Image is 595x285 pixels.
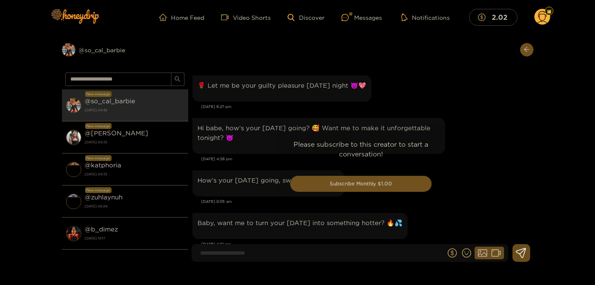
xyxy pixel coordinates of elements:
[478,13,490,21] span: dollar
[520,43,534,56] button: arrow-left
[66,226,81,241] img: conversation
[85,202,184,210] strong: [DATE] 08:29
[159,13,204,21] a: Home Feed
[547,9,552,14] img: Fan Level
[85,161,121,169] strong: @ katphoria
[85,123,112,129] div: New message
[174,76,181,83] span: search
[85,97,135,105] strong: @ so_cal_barbie
[85,138,184,146] strong: [DATE] 09:35
[85,129,148,137] strong: @ [PERSON_NAME]
[85,187,112,193] div: New message
[85,194,123,201] strong: @ zuhlaynuh
[66,162,81,177] img: conversation
[290,176,432,192] button: Subscribe Monthly $1.00
[288,14,324,21] a: Discover
[66,98,81,113] img: conversation
[523,46,530,54] span: arrow-left
[469,9,518,25] button: 2.02
[221,13,271,21] a: Video Shorts
[85,170,184,178] strong: [DATE] 09:35
[342,13,382,22] div: Messages
[399,13,452,22] button: Notifications
[85,106,184,114] strong: [DATE] 09:42
[290,140,432,159] p: Please subscribe to this creator to start a conversation!
[85,155,112,161] div: New message
[62,43,188,56] div: @so_cal_barbie
[221,13,233,21] span: video-camera
[491,13,509,22] mark: 2.02
[85,91,112,97] div: New message
[66,130,81,145] img: conversation
[171,73,184,86] button: search
[159,13,171,21] span: home
[85,234,184,242] strong: [DATE] 19:17
[66,194,81,209] img: conversation
[85,226,118,233] strong: @ b_dimez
